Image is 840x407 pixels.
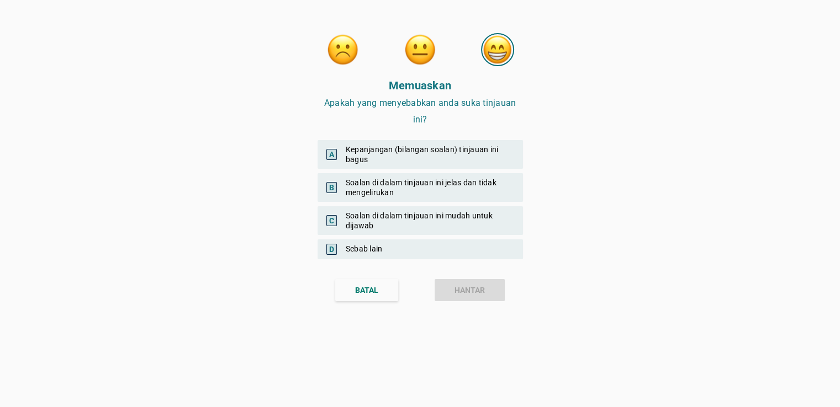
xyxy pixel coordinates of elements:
[355,285,378,296] div: BATAL
[326,215,337,226] span: C
[318,239,523,259] div: Sebab lain
[326,182,337,193] span: B
[326,149,337,160] span: A
[324,98,516,125] span: Apakah yang menyebabkan anda suka tinjauan ini?
[318,140,523,169] div: Kepanjangan (bilangan soalan) tinjauan ini bagus
[318,206,523,235] div: Soalan di dalam tinjauan ini mudah untuk dijawab
[326,244,337,255] span: D
[318,173,523,202] div: Soalan di dalam tinjauan ini jelas dan tidak mengelirukan
[335,279,398,301] button: BATAL
[389,79,451,92] strong: Memuaskan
